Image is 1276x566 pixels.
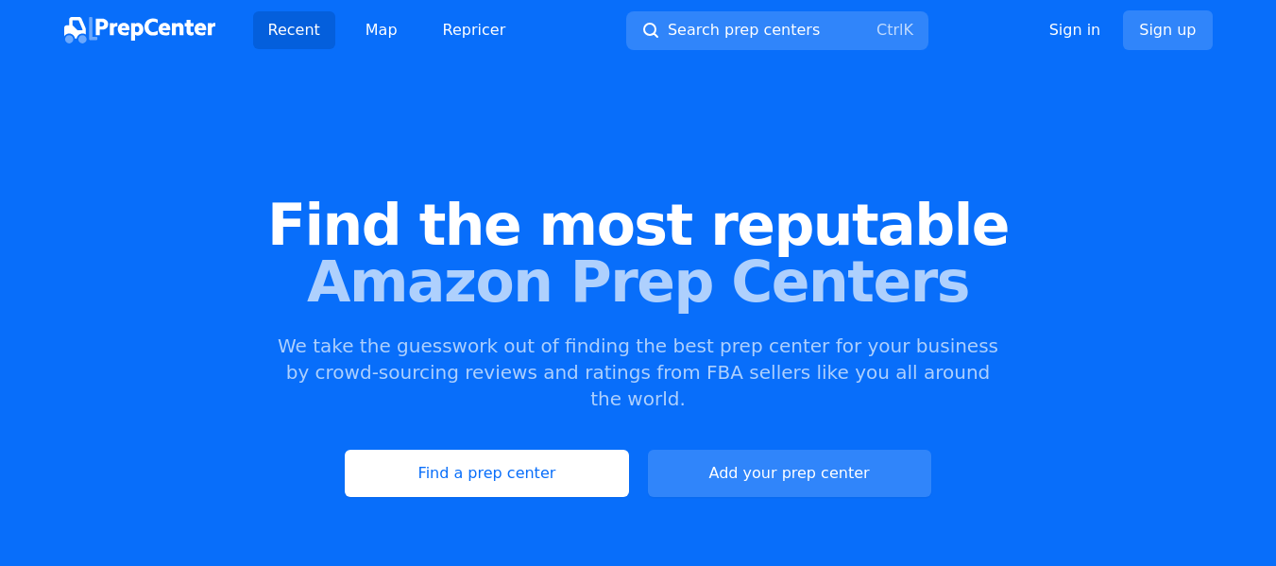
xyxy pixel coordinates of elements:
a: Recent [253,11,335,49]
img: PrepCenter [64,17,215,43]
a: Find a prep center [345,450,628,497]
p: We take the guesswork out of finding the best prep center for your business by crowd-sourcing rev... [276,333,1001,412]
button: Search prep centersCtrlK [626,11,928,50]
span: Amazon Prep Centers [30,253,1246,310]
a: Map [350,11,413,49]
a: Add your prep center [648,450,931,497]
span: Search prep centers [668,19,820,42]
span: Find the most reputable [30,197,1246,253]
a: Sign in [1049,19,1101,42]
a: Sign up [1123,10,1212,50]
kbd: Ctrl [876,21,903,39]
kbd: K [903,21,913,39]
a: Repricer [428,11,521,49]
